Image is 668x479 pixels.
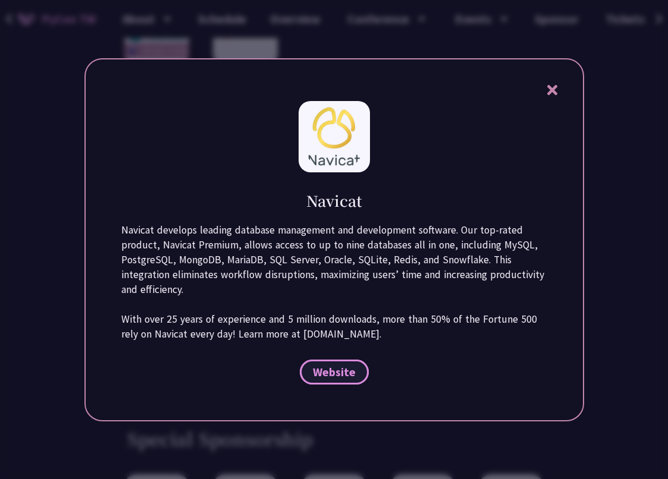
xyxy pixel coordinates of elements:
p: Navicat develops leading database management and development software. Our top-rated product, Nav... [121,223,547,342]
a: Website [300,360,369,385]
span: Website [313,364,356,379]
h1: Navicat [306,190,362,211]
img: photo [302,102,367,172]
